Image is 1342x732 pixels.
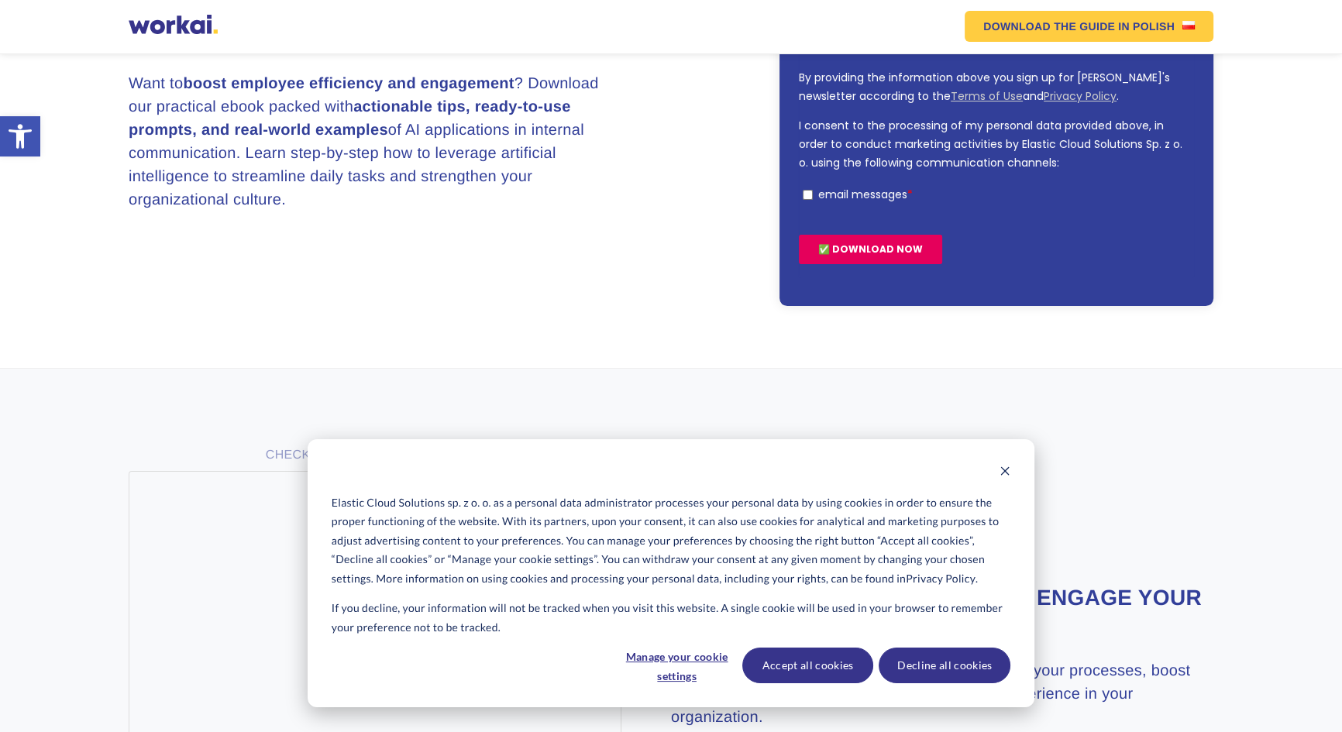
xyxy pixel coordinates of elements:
h3: Want to ? Download our practical ebook packed with of AI applications in internal communication. ... [129,72,617,211]
div: Cookie banner [308,439,1034,707]
a: Privacy Policy [906,569,976,589]
button: Accept all cookies [742,648,874,683]
img: US flag [1182,21,1195,29]
em: DOWNLOAD THE GUIDE [983,21,1115,32]
button: Decline all cookies [879,648,1010,683]
button: Manage your cookie settings [618,648,737,683]
p: If you decline, your information will not be tracked when you visit this website. A single cookie... [332,599,1010,637]
a: DOWNLOAD THE GUIDEIN POLISHUS flag [965,11,1213,42]
p: Elastic Cloud Solutions sp. z o. o. as a personal data administrator processes your personal data... [332,493,1010,589]
button: Dismiss cookie banner [1000,463,1010,483]
strong: boost employee efficiency and engagement [183,75,514,92]
p: CHECK OUT THE GUIDE PREVIEW: [129,446,617,465]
